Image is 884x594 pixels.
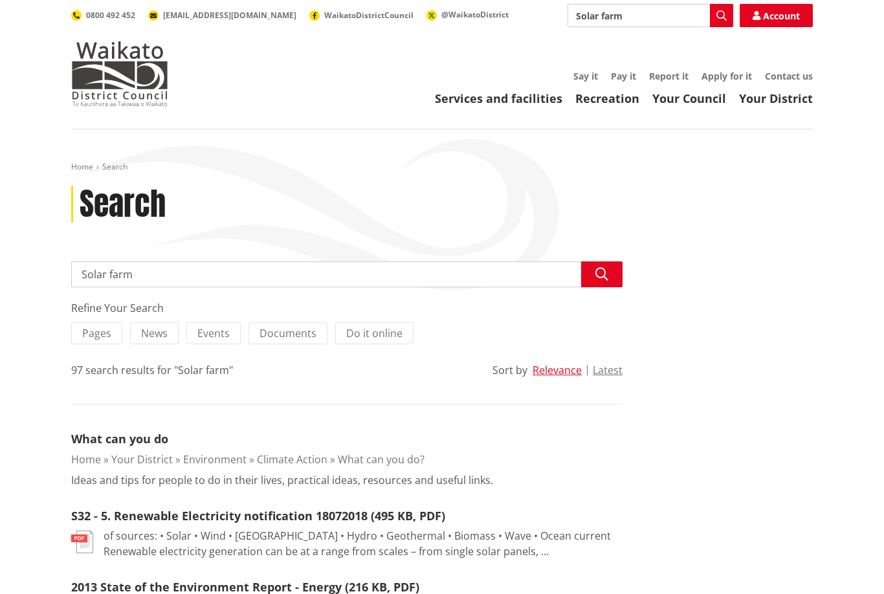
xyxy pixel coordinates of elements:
[71,162,813,173] nav: breadcrumb
[702,70,752,82] a: Apply for it
[739,91,813,106] a: Your District
[260,326,316,340] span: Documents
[652,91,726,106] a: Your Council
[80,186,166,223] h1: Search
[71,161,93,172] a: Home
[71,431,168,446] a: What can you do
[324,10,414,21] span: WaikatoDistrictCouncil
[575,91,639,106] a: Recreation
[71,300,623,316] div: Refine Your Search
[71,10,135,21] a: 0800 492 452
[573,70,598,82] a: Say it
[309,10,414,21] a: WaikatoDistrictCouncil
[141,326,168,340] span: News
[71,452,101,467] a: Home
[104,528,623,559] p: of sources: • Solar • Wind • [GEOGRAPHIC_DATA] • Hydro • Geothermal • Biomass • Wave • Ocean curr...
[649,70,689,82] a: Report it
[441,9,509,20] span: @WaikatoDistrict
[197,326,230,340] span: Events
[71,531,93,553] img: document-pdf.svg
[148,10,296,21] a: [EMAIL_ADDRESS][DOMAIN_NAME]
[71,472,493,488] p: Ideas and tips for people to do in their lives, practical ideas, resources and useful links.
[568,4,733,27] input: Search input
[102,161,127,172] span: Search
[111,452,173,467] a: Your District
[435,91,562,106] a: Services and facilities
[163,10,296,21] span: [EMAIL_ADDRESS][DOMAIN_NAME]
[765,70,813,82] a: Contact us
[82,326,111,340] span: Pages
[257,452,327,467] a: Climate Action
[492,362,527,378] div: Sort by
[426,9,509,20] a: @WaikatoDistrict
[533,364,582,376] button: Relevance
[593,364,623,376] button: Latest
[183,452,247,467] a: Environment
[71,508,445,523] a: S32 - 5. Renewable Electricity notification 18072018 (495 KB, PDF)
[740,4,813,27] a: Account
[86,10,135,21] span: 0800 492 452
[346,326,403,340] span: Do it online
[611,70,636,82] a: Pay it
[338,452,425,467] a: What can you do?
[71,41,168,106] img: Waikato District Council - Te Kaunihera aa Takiwaa o Waikato
[71,362,233,378] div: 97 search results for "Solar farm"
[71,261,623,287] input: Search input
